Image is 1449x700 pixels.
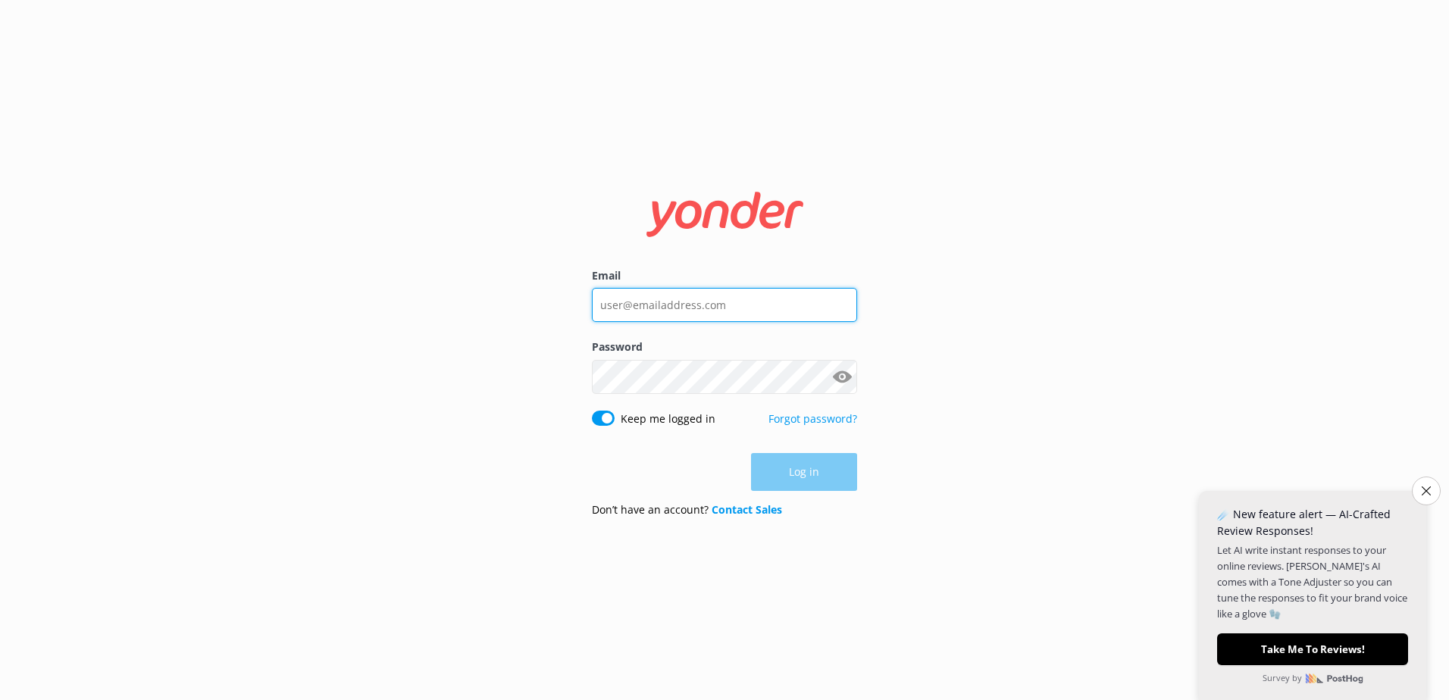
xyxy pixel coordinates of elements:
[827,361,857,392] button: Show password
[592,502,782,518] p: Don’t have an account?
[712,502,782,517] a: Contact Sales
[621,411,715,427] label: Keep me logged in
[592,339,857,355] label: Password
[592,267,857,284] label: Email
[768,411,857,426] a: Forgot password?
[592,288,857,322] input: user@emailaddress.com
